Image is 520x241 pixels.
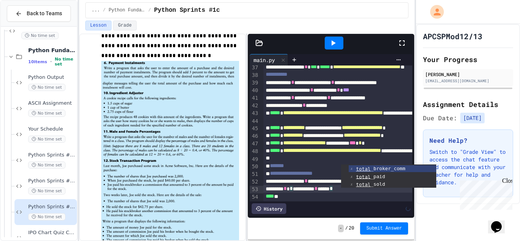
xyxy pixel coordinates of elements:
[250,178,259,186] div: 52
[3,3,53,48] div: Chat with us now!Close
[423,99,513,110] h2: Assignment Details
[250,102,259,110] div: 42
[250,72,259,79] div: 38
[250,132,259,140] div: 46
[423,54,513,65] h2: Your Progress
[429,148,507,186] p: Switch to "Grade View" to access the chat feature and communicate with your teacher for help and ...
[250,148,259,155] div: 48
[250,87,259,94] div: 40
[28,213,65,220] span: No time set
[113,21,137,30] button: Grade
[252,203,286,214] div: History
[28,187,65,195] span: No time set
[250,163,259,171] div: 50
[349,225,354,231] span: 20
[360,222,408,235] button: Submit Answer
[429,136,507,145] h3: Need Help?
[28,178,75,184] span: Python Sprints #1b
[250,110,259,117] div: 43
[423,31,482,41] h1: APCSPMod12/13
[28,47,75,54] span: Python Fundamentals
[148,7,151,13] span: /
[250,140,259,148] div: 47
[250,156,259,163] div: 49
[250,56,279,64] div: main.py
[28,230,75,236] span: IPO Chart Quiz Coded in Python
[92,7,100,13] span: ...
[425,78,511,84] div: [EMAIL_ADDRESS][DOMAIN_NAME]
[345,225,348,231] span: /
[85,21,112,30] button: Lesson
[250,171,259,178] div: 51
[460,113,485,123] span: [DATE]
[28,152,75,158] span: Python Sprints #1a
[356,181,385,187] span: _sold
[250,94,259,102] div: 41
[457,177,512,210] iframe: chat widget
[356,182,370,187] span: total
[356,174,370,179] span: total
[356,166,405,171] span: _broker_comm
[28,110,65,117] span: No time set
[21,32,59,39] span: No time set
[250,64,259,72] div: 37
[154,6,220,15] span: Python Sprints #1c
[28,84,65,91] span: No time set
[28,204,75,210] span: Python Sprints #1c
[250,186,259,193] div: 53
[356,174,385,179] span: _paid
[7,5,71,22] button: Back to Teams
[28,126,75,132] span: Your Schedule
[488,211,512,233] iframe: chat widget
[250,125,259,132] div: 45
[28,100,75,107] span: ASCII Assignment
[250,193,259,201] div: 54
[338,225,344,232] span: -
[425,71,511,78] div: [PERSON_NAME]
[366,225,402,231] span: Submit Answer
[28,136,65,143] span: No time set
[28,161,65,169] span: No time set
[250,79,259,87] div: 39
[341,164,436,188] ul: Completions
[28,74,75,81] span: Python Output
[50,59,52,65] span: •
[28,59,47,64] span: 10 items
[250,54,288,65] div: main.py
[422,3,446,21] div: My Account
[55,57,75,67] span: No time set
[356,166,370,172] span: total
[109,7,145,13] span: Python Fundamentals
[423,113,457,123] span: Due Date:
[103,7,105,13] span: /
[27,10,62,18] span: Back to Teams
[250,118,259,125] div: 44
